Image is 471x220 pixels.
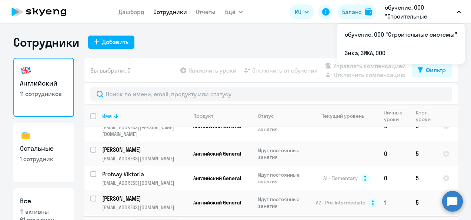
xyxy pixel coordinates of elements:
[258,147,309,160] p: Идут постоянные занятия
[102,170,186,178] p: Protsay Viktoria
[412,64,452,77] button: Фильтр
[102,155,187,162] p: [EMAIL_ADDRESS][DOMAIN_NAME]
[384,109,410,123] div: Личные уроки
[193,175,241,181] span: Английский General
[153,8,187,16] a: Сотрудники
[316,199,365,206] span: A2 - Pre-Intermediate
[90,66,131,75] span: Вы выбрали: 0
[365,8,372,16] img: balance
[378,141,410,166] td: 0
[416,109,432,123] div: Корп. уроки
[193,113,213,119] div: Продукт
[20,207,67,216] p: 11 активны
[416,109,437,123] div: Корп. уроки
[20,130,32,141] img: others
[290,4,314,19] button: RU
[118,8,144,16] a: Дашборд
[322,113,364,119] div: Текущий уровень
[20,79,67,88] h3: Английский
[13,58,74,117] a: Английский11 сотрудников
[224,7,235,16] span: Ещё
[193,150,241,157] span: Английский General
[13,123,74,182] a: Остальные1 сотрудник
[410,190,437,215] td: 5
[381,3,465,21] button: обучение, ООО "Строительные системы"
[102,113,187,119] div: Имя
[426,66,446,74] div: Фильтр
[88,36,134,49] button: Добавить
[378,166,410,190] td: 0
[102,146,187,154] a: [PERSON_NAME]
[295,7,301,16] span: RU
[90,87,452,101] input: Поиск по имени, email, продукту или статусу
[384,109,405,123] div: Личные уроки
[338,4,377,19] button: Балансbalance
[102,204,187,211] p: [EMAIL_ADDRESS][DOMAIN_NAME]
[20,144,67,153] h3: Остальные
[20,155,67,163] p: 1 сотрудник
[102,180,187,186] p: [EMAIL_ADDRESS][DOMAIN_NAME]
[20,196,67,206] h3: Все
[193,199,241,206] span: Английский General
[258,113,274,119] div: Статус
[410,166,437,190] td: 5
[193,113,252,119] div: Продукт
[323,175,358,181] span: A1 - Elementary
[102,124,187,137] p: [EMAIL_ADDRESS][PERSON_NAME][DOMAIN_NAME]
[385,3,454,21] p: обучение, ООО "Строительные системы"
[102,170,187,178] a: Protsay Viktoria
[378,190,410,215] td: 1
[20,90,67,98] p: 11 сотрудников
[102,113,112,119] div: Имя
[20,64,32,76] img: english
[224,4,243,19] button: Ещё
[13,35,79,50] h1: Сотрудники
[258,171,309,185] p: Идут постоянные занятия
[342,7,362,16] div: Баланс
[258,196,309,209] p: Идут постоянные занятия
[102,146,186,154] p: [PERSON_NAME]
[102,37,128,46] div: Добавить
[196,8,216,16] a: Отчеты
[258,113,309,119] div: Статус
[337,24,465,64] ul: Ещё
[410,141,437,166] td: 5
[102,194,187,203] a: [PERSON_NAME]
[315,113,378,119] div: Текущий уровень
[102,194,186,203] p: [PERSON_NAME]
